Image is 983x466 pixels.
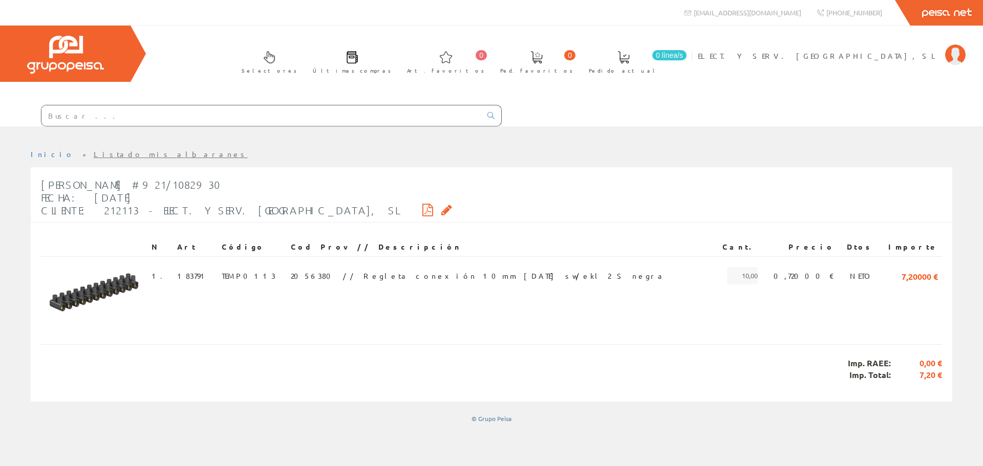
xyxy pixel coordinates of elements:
span: NETO [850,267,873,284]
img: Foto artículo (192x103.424) [45,267,143,320]
img: Grupo Peisa [27,36,104,74]
span: [PERSON_NAME] #921/1082930 Fecha: [DATE] Cliente: 212113 - ELECT. Y SERV. [GEOGRAPHIC_DATA], SL [41,179,398,216]
div: © Grupo Peisa [31,414,952,423]
span: TEMP0113 [222,267,275,284]
i: Descargar PDF [422,206,433,213]
th: Cod Prov // Descripción [287,238,714,256]
span: Ped. favoritos [500,65,573,76]
span: [EMAIL_ADDRESS][DOMAIN_NAME] [694,8,801,17]
div: Imp. RAEE: Imp. Total: [41,344,942,394]
span: Últimas compras [313,65,391,76]
span: 0,72000 € [774,267,835,284]
span: 1 [152,267,169,284]
a: Inicio [31,149,74,159]
span: ELECT. Y SERV. [GEOGRAPHIC_DATA], SL [698,51,940,61]
a: Selectores [231,42,302,80]
a: . [160,271,169,280]
th: Código [218,238,287,256]
input: Buscar ... [41,105,481,126]
i: Solicitar por email copia firmada [441,206,452,213]
span: 0 línea/s [652,50,687,60]
span: 7,20 € [891,369,942,381]
a: Listado mis albaranes [94,149,248,159]
span: Selectores [242,65,297,76]
a: Últimas compras [303,42,396,80]
th: Art [173,238,218,256]
span: 0 [476,50,487,60]
th: Importe [878,238,942,256]
th: Cant. [714,238,762,256]
a: 0 línea/s Pedido actual [579,42,689,80]
a: ELECT. Y SERV. [GEOGRAPHIC_DATA], SL [698,42,966,52]
span: 2056380 // Regleta conexión 10mm [DATE] sw/ekl 2 S negra [291,267,666,284]
span: [PHONE_NUMBER] [826,8,882,17]
span: 183791 [177,267,209,284]
span: 7,20000 € [902,267,938,284]
span: 0,00 € [891,358,942,369]
span: 10,00 [727,267,758,284]
th: Precio [762,238,839,256]
span: Pedido actual [589,65,658,76]
span: 0 [564,50,575,60]
th: N [147,238,173,256]
th: Dtos [839,238,878,256]
span: Art. favoritos [407,65,484,76]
